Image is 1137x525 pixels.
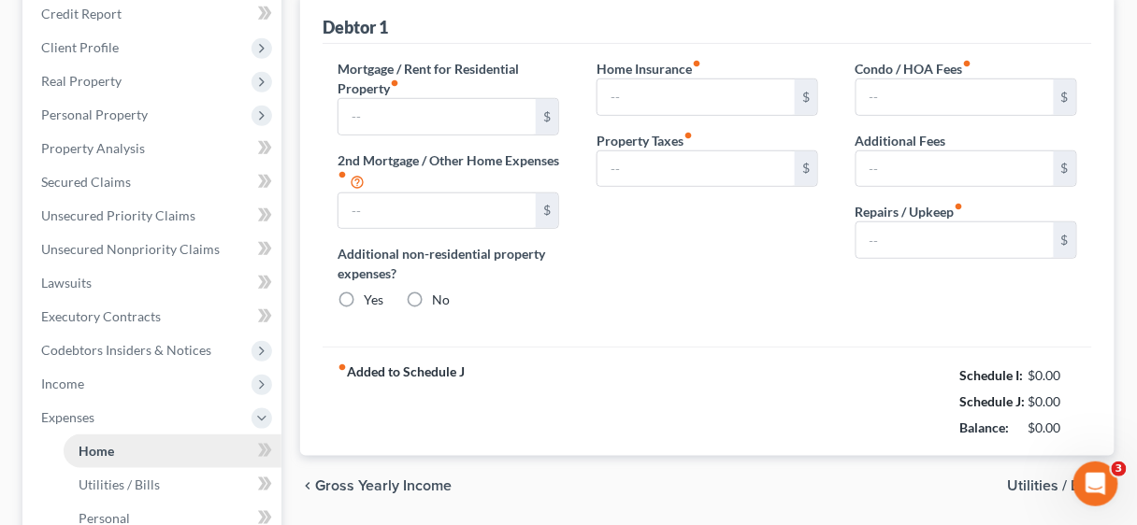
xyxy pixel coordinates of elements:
span: Income [41,376,84,391]
a: Lawsuits [26,266,281,300]
strong: Added to Schedule J [338,362,465,441]
span: Personal Property [41,106,148,122]
div: $ [536,193,558,229]
strong: Balance: [960,419,1010,435]
label: 2nd Mortgage / Other Home Expenses [338,150,559,192]
a: Utilities / Bills [64,468,281,502]
label: Yes [364,291,383,309]
span: Expenses [41,409,94,425]
iframe: Intercom live chat [1073,461,1118,506]
input: -- [856,222,1054,258]
a: Home [64,434,281,468]
span: Unsecured Nonpriority Claims [41,241,220,257]
span: Utilities / Bills [1008,478,1100,493]
strong: Schedule J: [960,393,1026,409]
span: Unsecured Priority Claims [41,207,195,223]
i: fiber_manual_record [692,59,701,68]
i: fiber_manual_record [963,59,972,68]
label: No [432,291,450,309]
input: -- [597,151,795,187]
button: chevron_left Gross Yearly Income [300,478,452,493]
strong: Schedule I: [960,367,1024,383]
div: $ [795,79,817,115]
span: Credit Report [41,6,122,21]
label: Property Taxes [597,131,693,150]
span: Executory Contracts [41,308,161,324]
input: -- [338,99,536,135]
div: $ [1054,151,1076,187]
span: Codebtors Insiders & Notices [41,342,211,358]
span: Property Analysis [41,140,145,156]
div: $0.00 [1029,366,1078,385]
label: Additional non-residential property expenses? [338,244,559,283]
input: -- [597,79,795,115]
div: $0.00 [1029,392,1078,411]
i: fiber_manual_record [955,202,964,211]
span: Gross Yearly Income [315,478,452,493]
input: -- [856,79,1054,115]
div: $ [1054,222,1076,258]
i: fiber_manual_record [338,170,347,179]
div: $ [795,151,817,187]
div: Debtor 1 [323,16,388,38]
label: Additional Fees [856,131,946,150]
i: fiber_manual_record [390,78,399,88]
button: Utilities / Bills chevron_right [1008,478,1115,493]
input: -- [338,193,536,229]
div: $ [536,99,558,135]
span: Utilities / Bills [79,476,160,492]
a: Property Analysis [26,132,281,165]
i: fiber_manual_record [338,362,347,372]
a: Unsecured Nonpriority Claims [26,233,281,266]
div: $ [1054,79,1076,115]
label: Mortgage / Rent for Residential Property [338,59,559,98]
a: Executory Contracts [26,300,281,333]
span: Client Profile [41,39,119,55]
span: Lawsuits [41,275,92,291]
i: fiber_manual_record [684,131,693,140]
span: Real Property [41,73,122,89]
a: Secured Claims [26,165,281,199]
div: $0.00 [1029,419,1078,437]
label: Repairs / Upkeep [856,202,964,221]
input: -- [856,151,1054,187]
label: Home Insurance [597,59,701,78]
label: Condo / HOA Fees [856,59,972,78]
span: Home [79,443,114,459]
span: 3 [1112,461,1127,476]
a: Unsecured Priority Claims [26,199,281,233]
span: Secured Claims [41,174,131,190]
i: chevron_left [300,478,315,493]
